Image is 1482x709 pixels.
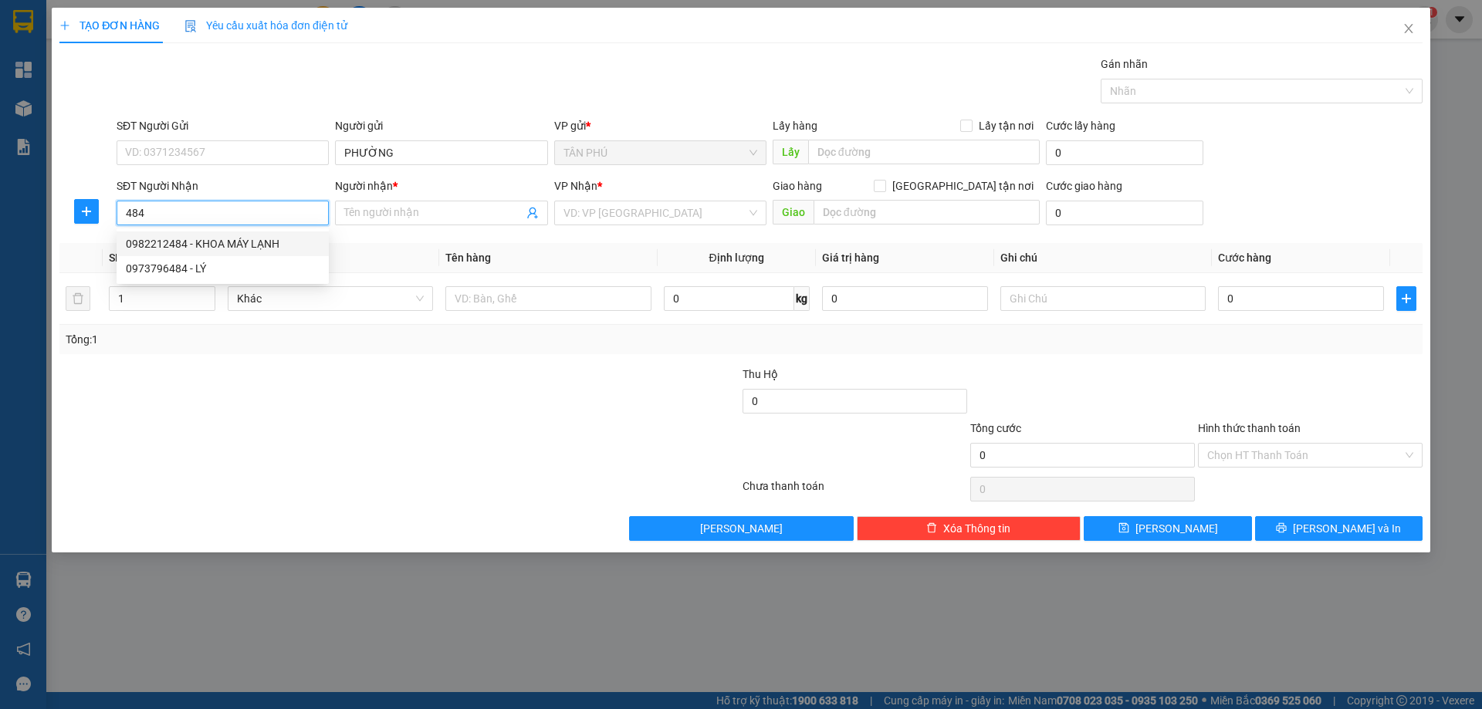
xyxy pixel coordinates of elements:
span: Thu Hộ [743,368,778,380]
span: Lấy tận nơi [973,117,1040,134]
span: VP Nhận [554,180,597,192]
span: [PERSON_NAME] [700,520,783,537]
span: Định lượng [709,252,764,264]
th: Ghi chú [994,243,1212,273]
div: TÂN PHÚ [13,13,90,50]
button: printer[PERSON_NAME] và In [1255,516,1423,541]
span: Xóa Thông tin [943,520,1010,537]
input: Dọc đường [814,200,1040,225]
span: plus [75,205,98,218]
span: printer [1276,522,1287,535]
label: Cước lấy hàng [1046,120,1115,132]
span: Cước hàng [1218,252,1271,264]
button: save[PERSON_NAME] [1084,516,1251,541]
input: 0 [822,286,988,311]
span: Khác [237,287,424,310]
label: Hình thức thanh toán [1198,422,1301,434]
div: SĐT Người Gửi [117,117,329,134]
span: plus [59,20,70,31]
span: [PERSON_NAME] và In [1293,520,1401,537]
div: SĐT Người Nhận [117,177,329,194]
span: close [1402,22,1415,35]
div: Tổng: 1 [66,331,572,348]
button: [PERSON_NAME] [629,516,854,541]
input: Cước giao hàng [1046,201,1203,225]
label: Cước giao hàng [1046,180,1122,192]
span: Giao [773,200,814,225]
button: deleteXóa Thông tin [857,516,1081,541]
span: Nhận: [100,13,137,29]
span: Giao hàng [773,180,822,192]
label: Gán nhãn [1101,58,1148,70]
span: delete [926,522,937,535]
img: icon [184,20,197,32]
span: Gửi: [13,15,37,31]
input: Cước lấy hàng [1046,140,1203,165]
div: Chưa thanh toán [741,478,969,505]
div: 0982212484 - KHOA MÁY LẠNH [126,235,320,252]
span: [GEOGRAPHIC_DATA] tận nơi [886,177,1040,194]
span: DĐ: [100,96,123,113]
div: A TOÀN [100,48,224,66]
span: SL [109,252,121,264]
span: kg [794,286,810,311]
span: Lấy [773,140,808,164]
span: TÂN PHÚ [563,141,757,164]
span: plus [1397,292,1416,305]
span: Lấy hàng [773,120,817,132]
div: Người nhận [335,177,547,194]
div: 0973796484 - LÝ [117,256,329,281]
span: Giá trị hàng [822,252,879,264]
button: plus [74,199,99,224]
span: Tên hàng [445,252,491,264]
button: delete [66,286,90,311]
div: 0973796484 - LÝ [126,260,320,277]
button: Close [1387,8,1430,51]
span: user-add [526,207,539,219]
span: phú tài [123,88,194,115]
input: Dọc đường [808,140,1040,164]
div: Người gửi [335,117,547,134]
div: 0982212484 - KHOA MÁY LẠNH [117,231,329,256]
span: TẠO ĐƠN HÀNG [59,19,160,32]
div: [PERSON_NAME] [100,13,224,48]
div: VP gửi [554,117,766,134]
span: Tổng cước [970,422,1021,434]
span: Yêu cầu xuất hóa đơn điện tử [184,19,347,32]
input: VD: Bàn, Ghế [445,286,651,311]
span: [PERSON_NAME] [1135,520,1218,537]
input: Ghi Chú [1000,286,1206,311]
span: save [1118,522,1129,535]
button: plus [1396,286,1416,311]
